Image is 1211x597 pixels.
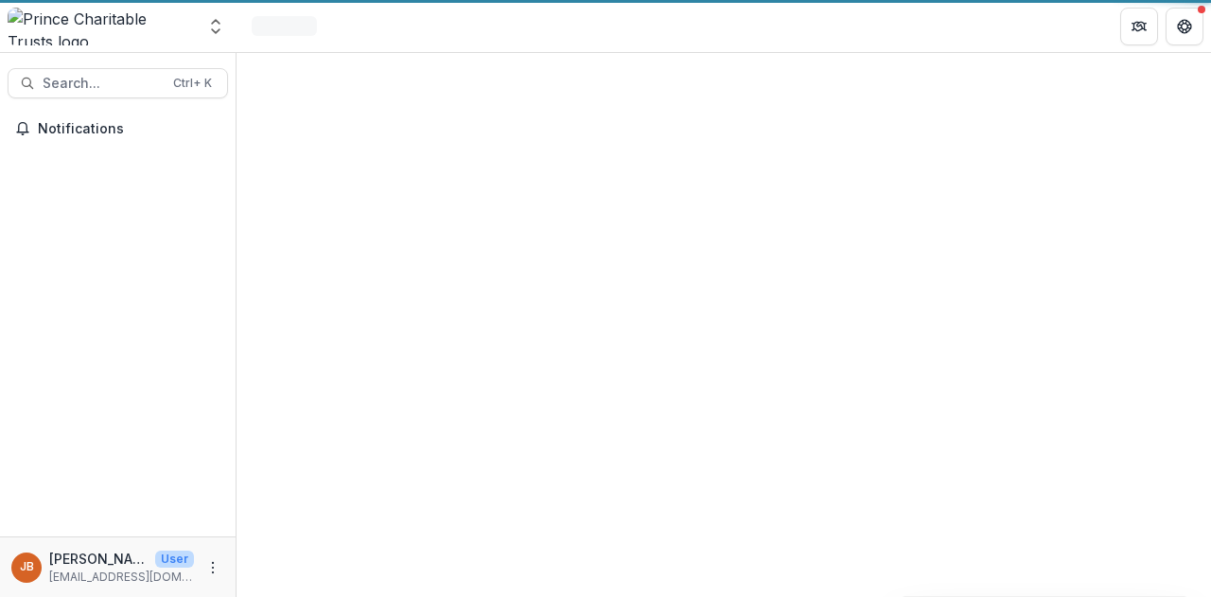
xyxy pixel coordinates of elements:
button: Get Help [1166,8,1203,45]
p: User [155,551,194,568]
span: Notifications [38,121,220,137]
p: [EMAIL_ADDRESS][DOMAIN_NAME] [49,569,194,586]
button: Partners [1120,8,1158,45]
span: Search... [43,76,162,92]
p: [PERSON_NAME] [49,549,148,569]
button: More [202,556,224,579]
img: Prince Charitable Trusts logo [8,8,195,45]
div: Ctrl + K [169,73,216,94]
button: Open entity switcher [202,8,229,45]
button: Notifications [8,114,228,144]
nav: breadcrumb [244,12,325,40]
div: Jamie Baxter [20,561,34,573]
button: Search... [8,68,228,98]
